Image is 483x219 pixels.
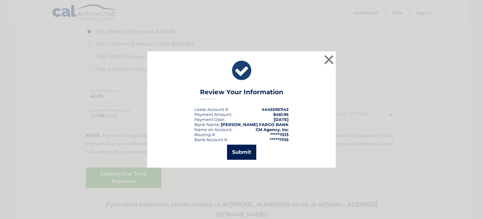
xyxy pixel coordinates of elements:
strong: 44455951142 [262,107,289,112]
strong: [PERSON_NAME] FARGO BANK [221,122,289,127]
div: Lease Account #: [194,107,229,112]
strong: CM Agency. Inc [256,127,289,132]
span: [DATE] [274,117,289,122]
span: $461.95 [273,112,289,117]
button: × [323,53,335,66]
span: Payment Date [194,117,224,122]
button: Submit [227,145,256,160]
div: Name on Account: [194,127,232,132]
div: Bank Account #: [194,137,228,142]
div: : [194,117,225,122]
div: Bank Name: [194,122,220,127]
div: Routing #: [194,132,216,137]
div: Payment Amount: [194,112,232,117]
h3: Review Your Information [200,88,283,99]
